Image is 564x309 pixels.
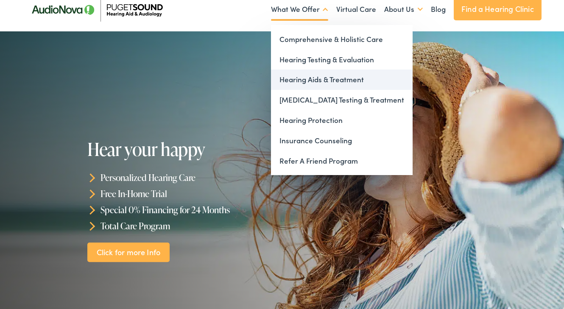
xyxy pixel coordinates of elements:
[271,50,413,70] a: Hearing Testing & Evaluation
[271,29,413,50] a: Comprehensive & Holistic Care
[87,170,285,186] li: Personalized Hearing Care
[87,139,285,159] h1: Hear your happy
[87,202,285,218] li: Special 0% Financing for 24 Months
[271,131,413,151] a: Insurance Counseling
[271,151,413,171] a: Refer A Friend Program
[271,70,413,90] a: Hearing Aids & Treatment
[271,110,413,131] a: Hearing Protection
[271,90,413,110] a: [MEDICAL_DATA] Testing & Treatment
[87,242,170,262] a: Click for more Info
[87,186,285,202] li: Free In-Home Trial
[87,218,285,234] li: Total Care Program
